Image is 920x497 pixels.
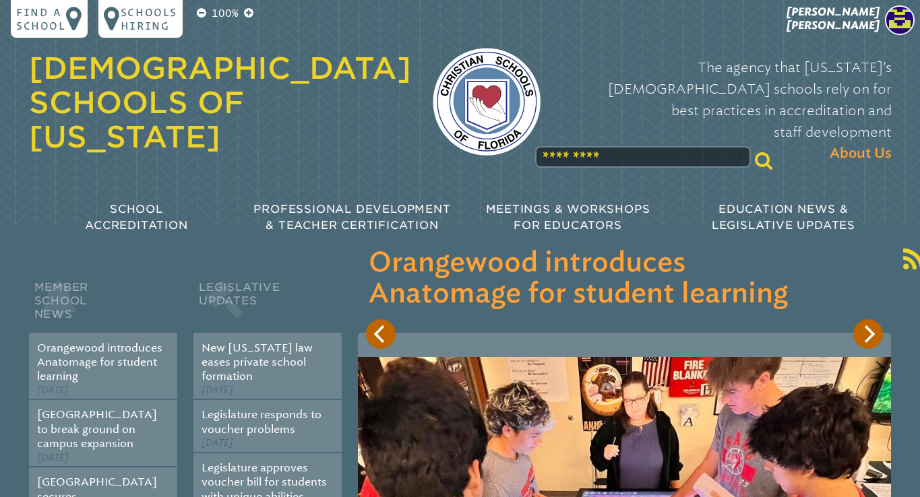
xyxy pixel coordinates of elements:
[29,277,177,333] h2: Member School News
[369,248,880,310] h3: Orangewood introduces Anatomage for student learning
[787,5,880,32] span: [PERSON_NAME] [PERSON_NAME]
[830,143,892,164] span: About Us
[253,203,450,232] span: Professional Development & Teacher Certification
[202,341,313,383] a: New [US_STATE] law eases private school formation
[433,48,541,156] img: csf-logo-web-colors.png
[193,277,342,333] h2: Legislative Updates
[37,341,162,383] a: Orangewood introduces Anatomage for student learning
[853,319,883,349] button: Next
[85,203,187,232] span: School Accreditation
[712,203,855,232] span: Education News & Legislative Updates
[29,51,411,154] a: [DEMOGRAPHIC_DATA] Schools of [US_STATE]
[202,437,233,449] span: [DATE]
[486,203,650,232] span: Meetings & Workshops for Educators
[37,385,69,396] span: [DATE]
[562,57,892,164] p: The agency that [US_STATE]’s [DEMOGRAPHIC_DATA] schools rely on for best practices in accreditati...
[121,5,177,32] p: Schools Hiring
[37,408,157,450] a: [GEOGRAPHIC_DATA] to break ground on campus expansion
[16,5,66,32] p: Find a school
[366,319,396,349] button: Previous
[37,452,69,463] span: [DATE]
[202,385,233,396] span: [DATE]
[202,408,321,435] a: Legislature responds to voucher problems
[209,5,241,22] p: 100%
[885,5,915,35] img: efbb4bd7842a81d88418237ffac5a9ff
